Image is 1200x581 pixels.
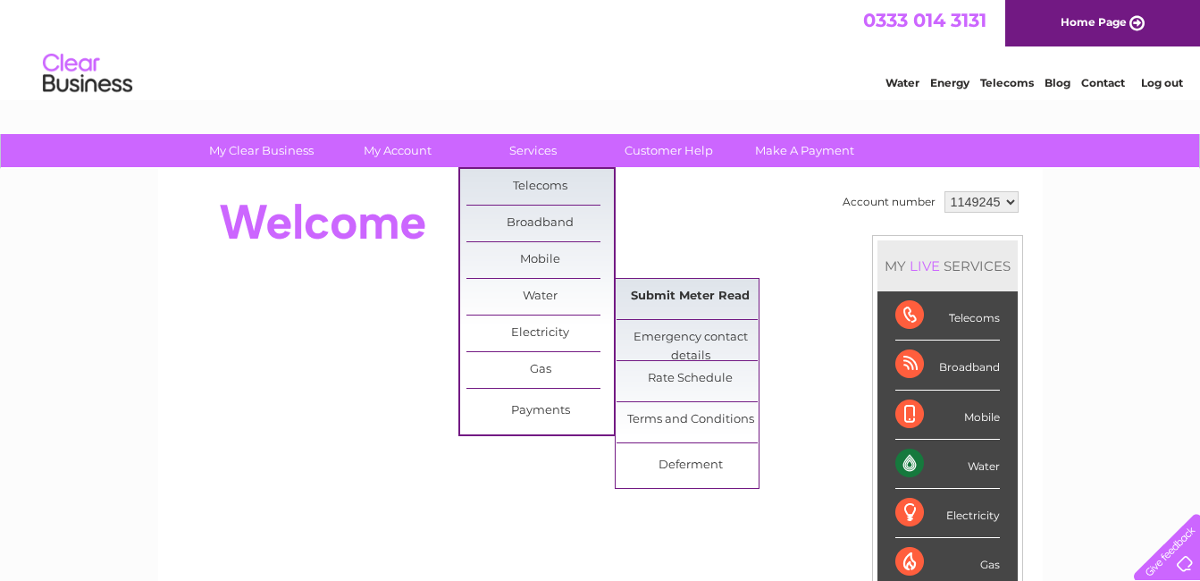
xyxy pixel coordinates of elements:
a: Blog [1045,76,1070,89]
a: Submit Meter Read [617,279,764,315]
div: Mobile [895,391,1000,440]
a: Rate Schedule [617,361,764,397]
a: Telecoms [980,76,1034,89]
a: Make A Payment [731,134,878,167]
div: MY SERVICES [877,240,1018,291]
a: Mobile [466,242,614,278]
a: Deferment [617,448,764,484]
div: Clear Business is a trading name of Verastar Limited (registered in [GEOGRAPHIC_DATA] No. 3667643... [179,10,1023,87]
img: logo.png [42,46,133,101]
a: Energy [930,76,969,89]
td: Account number [838,187,940,217]
a: Log out [1141,76,1183,89]
a: Customer Help [595,134,743,167]
div: Broadband [895,341,1000,390]
a: Payments [466,393,614,429]
a: Emergency contact details [617,320,764,356]
div: Water [895,440,1000,489]
a: Contact [1081,76,1125,89]
a: Terms and Conditions [617,402,764,438]
div: LIVE [906,257,944,274]
a: My Clear Business [188,134,335,167]
a: Electricity [466,316,614,351]
a: Services [459,134,607,167]
div: Telecoms [895,291,1000,341]
a: Gas [466,352,614,388]
a: Water [466,279,614,315]
a: Water [885,76,919,89]
a: My Account [323,134,471,167]
a: 0333 014 3131 [863,9,986,31]
a: Telecoms [466,169,614,205]
a: Broadband [466,206,614,241]
div: Electricity [895,489,1000,538]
